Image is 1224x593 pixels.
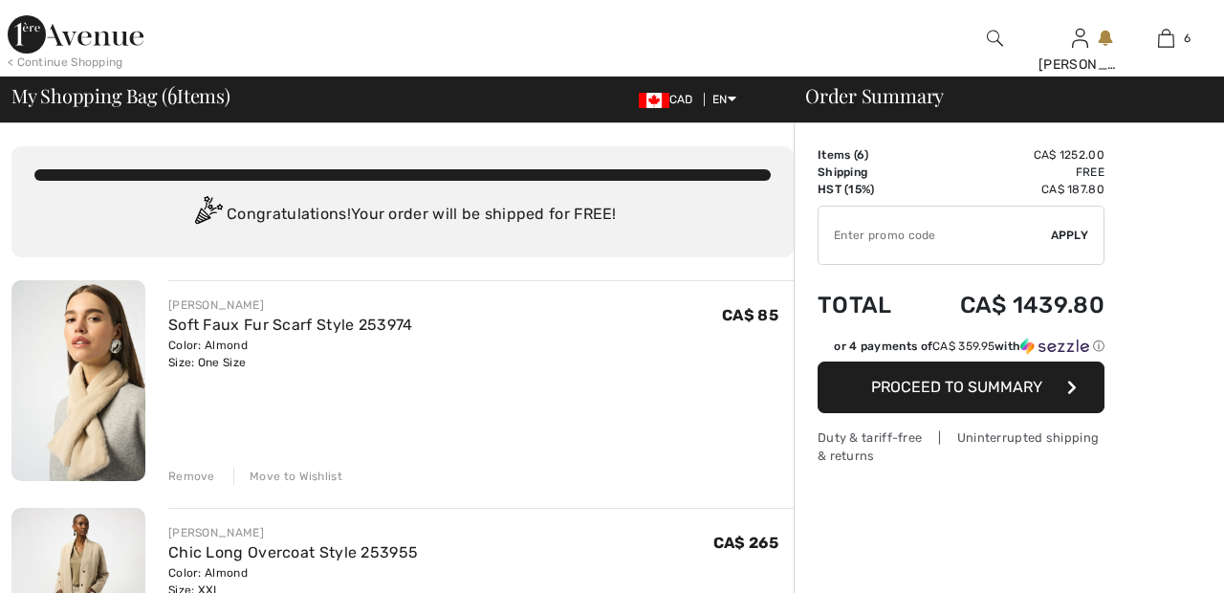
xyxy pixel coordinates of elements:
[233,468,342,485] div: Move to Wishlist
[932,340,994,353] span: CA$ 359.95
[1038,55,1123,75] div: [PERSON_NAME]
[168,296,413,314] div: [PERSON_NAME]
[1072,29,1088,47] a: Sign In
[168,337,413,371] div: Color: Almond Size: One Size
[818,338,1104,362] div: or 4 payments ofCA$ 359.95withSezzle Click to learn more about Sezzle
[722,306,778,324] span: CA$ 85
[915,181,1104,198] td: CA$ 187.80
[167,81,177,106] span: 6
[818,146,915,164] td: Items ( )
[1158,27,1174,50] img: My Bag
[834,338,1104,355] div: or 4 payments of with
[818,273,915,338] td: Total
[1124,27,1208,50] a: 6
[168,316,413,334] a: Soft Faux Fur Scarf Style 253974
[712,93,736,106] span: EN
[987,27,1003,50] img: search the website
[871,378,1042,396] span: Proceed to Summary
[11,280,145,481] img: Soft Faux Fur Scarf Style 253974
[1051,227,1089,244] span: Apply
[639,93,669,108] img: Canadian Dollar
[857,148,864,162] span: 6
[915,146,1104,164] td: CA$ 1252.00
[782,86,1213,105] div: Order Summary
[915,273,1104,338] td: CA$ 1439.80
[34,196,771,234] div: Congratulations! Your order will be shipped for FREE!
[188,196,227,234] img: Congratulation2.svg
[818,428,1104,465] div: Duty & tariff-free | Uninterrupted shipping & returns
[818,181,915,198] td: HST (15%)
[8,54,123,71] div: < Continue Shopping
[168,468,215,485] div: Remove
[818,164,915,181] td: Shipping
[818,362,1104,413] button: Proceed to Summary
[168,524,418,541] div: [PERSON_NAME]
[819,207,1051,264] input: Promo code
[713,534,778,552] span: CA$ 265
[8,15,143,54] img: 1ère Avenue
[11,86,230,105] span: My Shopping Bag ( Items)
[915,164,1104,181] td: Free
[1020,338,1089,355] img: Sezzle
[639,93,701,106] span: CAD
[1184,30,1191,47] span: 6
[168,543,418,561] a: Chic Long Overcoat Style 253955
[1072,27,1088,50] img: My Info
